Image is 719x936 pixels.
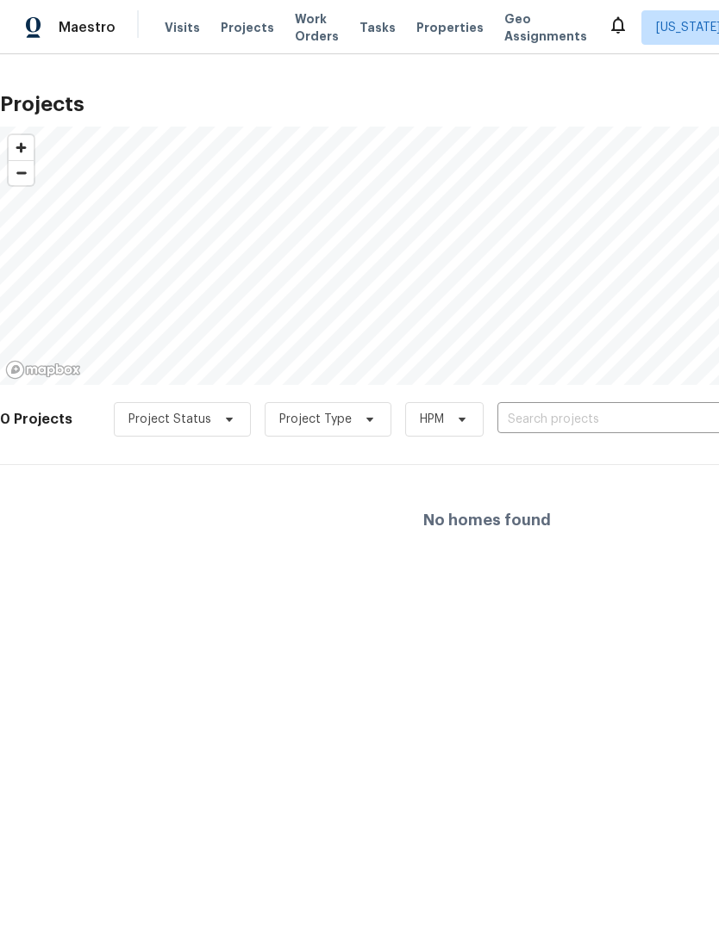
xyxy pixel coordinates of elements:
[165,19,200,36] span: Visits
[9,160,34,185] button: Zoom out
[221,19,274,36] span: Projects
[9,161,34,185] span: Zoom out
[420,411,444,428] span: HPM
[59,19,116,36] span: Maestro
[504,10,587,45] span: Geo Assignments
[295,10,339,45] span: Work Orders
[5,360,81,380] a: Mapbox homepage
[128,411,211,428] span: Project Status
[359,22,396,34] span: Tasks
[423,511,551,529] h4: No homes found
[279,411,352,428] span: Project Type
[497,406,695,433] input: Search projects
[416,19,484,36] span: Properties
[9,135,34,160] button: Zoom in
